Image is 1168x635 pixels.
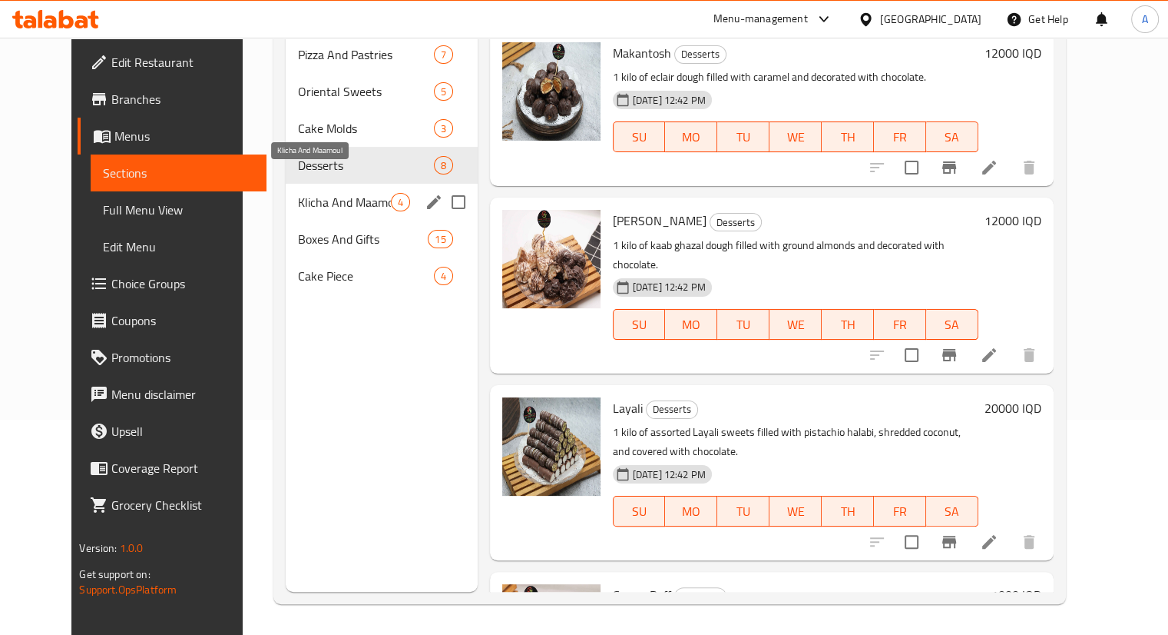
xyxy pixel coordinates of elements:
span: 15 [428,232,452,247]
span: Full Menu View [103,201,254,219]
span: Cake Piece [298,267,434,285]
span: Edit Restaurant [111,53,254,71]
div: Pizza And Pastries7 [286,36,478,73]
button: SA [926,309,978,340]
button: TU [717,121,769,152]
button: SA [926,121,978,152]
span: WE [776,314,816,336]
div: Oriental Sweets5 [286,73,478,110]
span: 4 [435,269,452,284]
span: TH [828,314,868,336]
div: Desserts [674,45,726,64]
span: SA [932,314,972,336]
span: SU [620,500,660,523]
span: Select to update [895,339,928,371]
span: TU [723,314,763,336]
p: 1 kilo of kaab ghazal dough filled with ground almonds and decorated with chocolate. [613,236,978,274]
button: Branch-specific-item [931,149,968,186]
span: MO [671,314,711,336]
div: Menu-management [713,10,808,28]
button: SA [926,496,978,527]
a: Upsell [78,413,266,450]
span: 1.0.0 [120,538,144,558]
span: Version: [79,538,117,558]
div: Cake Molds [298,119,434,138]
span: Desserts [710,214,761,231]
span: Branches [111,90,254,108]
button: edit [422,191,445,214]
span: [DATE] 12:42 PM [627,467,712,482]
div: items [434,45,453,64]
span: 5 [435,85,452,99]
div: Boxes And Gifts15 [286,221,478,258]
div: [GEOGRAPHIC_DATA] [880,11,981,28]
span: Edit Menu [103,238,254,256]
button: SU [613,121,666,152]
a: Branches [78,81,266,118]
span: FR [880,126,920,148]
button: WE [769,309,822,340]
div: items [434,82,453,101]
a: Support.OpsPlatform [79,580,177,600]
div: Desserts [646,401,698,419]
div: items [428,230,452,248]
div: Desserts [710,213,762,231]
a: Edit menu item [980,533,998,551]
a: Sections [91,155,266,191]
button: TU [717,496,769,527]
div: Desserts8 [286,147,478,184]
span: SU [620,314,660,336]
div: Cake Piece4 [286,258,478,294]
span: Upsell [111,422,254,441]
span: Layali [613,397,643,420]
button: FR [874,496,926,527]
button: TH [822,309,874,340]
h6: 12000 IQD [984,210,1041,231]
div: Desserts [674,587,726,606]
p: 1 kilo of eclair dough filled with caramel and decorated with chocolate. [613,68,978,87]
span: TH [828,500,868,523]
span: Coverage Report [111,459,254,477]
span: MO [671,500,711,523]
span: TU [723,500,763,523]
button: MO [665,121,717,152]
span: FR [880,314,920,336]
a: Menus [78,118,266,155]
a: Choice Groups [78,265,266,302]
a: Edit menu item [980,346,998,364]
span: Select to update [895,526,928,558]
button: MO [665,309,717,340]
a: Full Menu View [91,191,266,228]
a: Coupons [78,302,266,339]
button: delete [1011,524,1047,560]
span: Boxes And Gifts [298,230,428,248]
span: [PERSON_NAME] [613,209,706,232]
button: delete [1011,337,1047,374]
span: A [1142,11,1148,28]
span: MO [671,126,711,148]
button: MO [665,496,717,527]
span: Select to update [895,151,928,184]
p: 1 kilo of assorted Layali sweets filled with pistachio halabi, shredded coconut, and covered with... [613,423,978,461]
span: Pizza And Pastries [298,45,434,64]
a: Menu disclaimer [78,376,266,413]
a: Edit Restaurant [78,44,266,81]
span: SA [932,500,972,523]
button: delete [1011,149,1047,186]
div: Cake Molds3 [286,110,478,147]
span: Menus [114,127,254,145]
span: Sections [103,164,254,182]
button: SU [613,496,666,527]
img: Kaab Ghazal [502,210,601,308]
button: Branch-specific-item [931,524,968,560]
span: Oriental Sweets [298,82,434,101]
button: FR [874,309,926,340]
button: WE [769,121,822,152]
button: Branch-specific-item [931,337,968,374]
a: Promotions [78,339,266,376]
span: [DATE] 12:42 PM [627,93,712,108]
span: Cream Puff [613,583,671,607]
span: 7 [435,48,452,62]
img: Layali [502,397,601,496]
